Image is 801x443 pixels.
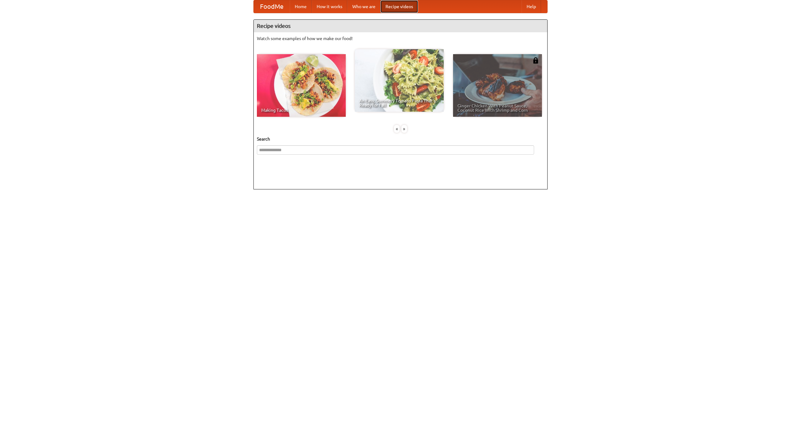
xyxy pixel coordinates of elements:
span: Making Tacos [261,108,341,112]
p: Watch some examples of how we make our food! [257,35,544,42]
div: « [394,125,400,133]
h5: Search [257,136,544,142]
h4: Recipe videos [254,20,547,32]
a: Making Tacos [257,54,346,117]
a: Home [290,0,312,13]
a: Who we are [347,0,380,13]
a: An Easy, Summery Tomato Pasta That's Ready for Fall [355,49,444,112]
a: How it works [312,0,347,13]
span: An Easy, Summery Tomato Pasta That's Ready for Fall [359,99,439,107]
div: » [401,125,407,133]
img: 483408.png [533,57,539,64]
a: FoodMe [254,0,290,13]
a: Recipe videos [380,0,418,13]
a: Help [522,0,541,13]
